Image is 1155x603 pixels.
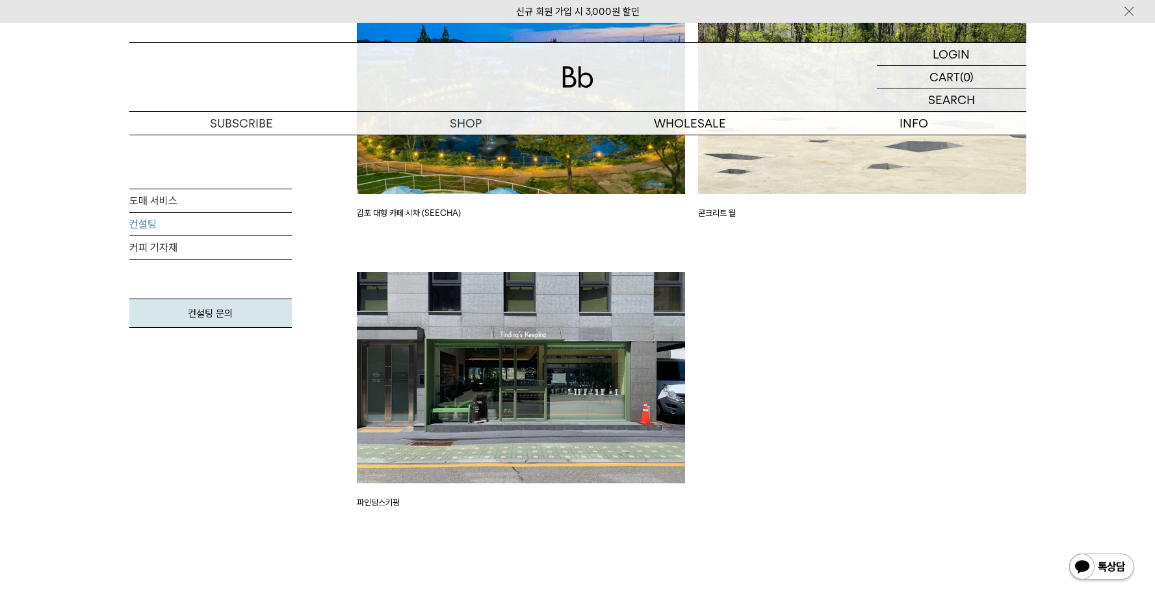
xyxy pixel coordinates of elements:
[357,207,685,220] p: 김포 대형 카페 시차 (SEECHA)
[933,43,970,65] p: LOGIN
[578,112,802,135] p: WHOLESALE
[928,88,975,111] p: SEARCH
[129,189,292,213] a: 도매 서비스
[129,236,292,260] a: 커피 기자재
[129,299,292,328] a: 컨설팅 문의
[129,213,292,236] a: 컨설팅
[802,112,1026,135] p: INFO
[960,66,974,88] p: (0)
[877,43,1026,66] a: LOGIN
[562,66,593,88] img: 로고
[129,112,354,135] a: SUBSCRIBE
[354,112,578,135] a: SHOP
[516,6,640,18] a: 신규 회원 가입 시 3,000원 할인
[877,66,1026,88] a: CART (0)
[357,496,685,509] p: 파인딩스키핑
[929,66,960,88] p: CART
[698,207,1026,220] p: 콘크리트 월
[1068,552,1136,583] img: 카카오톡 채널 1:1 채팅 버튼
